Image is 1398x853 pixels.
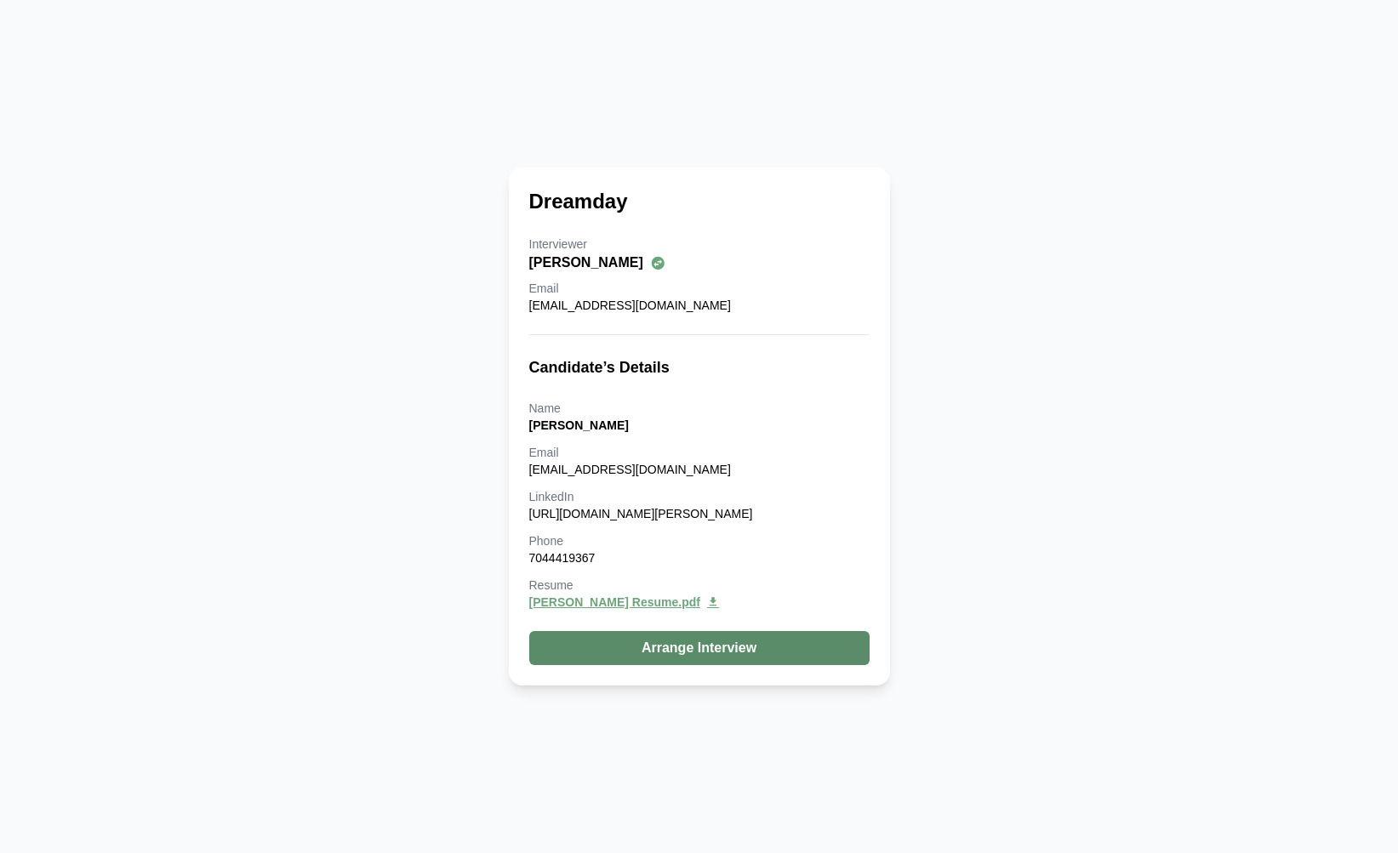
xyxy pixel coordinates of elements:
[529,549,870,566] div: 7044419367
[529,507,753,520] a: [URL][DOMAIN_NAME][PERSON_NAME]
[529,488,870,505] div: LinkedIn
[529,594,870,611] a: [PERSON_NAME] Resume.pdf
[529,297,870,314] div: [EMAIL_ADDRESS][DOMAIN_NAME]
[529,281,559,295] span: Email
[529,355,870,379] h3: Candidate’s Details
[529,461,870,478] div: [EMAIL_ADDRESS][DOMAIN_NAME]
[529,417,870,434] div: [PERSON_NAME]
[529,400,870,417] div: Name
[529,253,870,273] div: [PERSON_NAME]
[529,532,870,549] div: Phone
[529,444,870,461] div: Email
[529,577,870,594] div: Resume
[529,236,870,253] div: Interviewer
[529,188,628,215] h2: Dreamday
[529,631,870,665] button: Arrange Interview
